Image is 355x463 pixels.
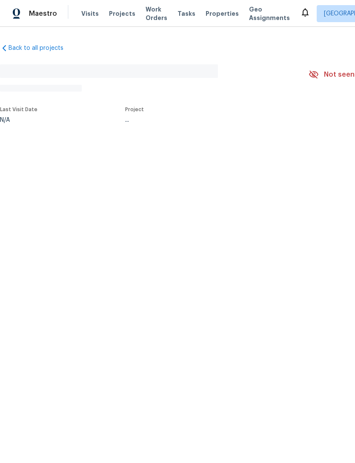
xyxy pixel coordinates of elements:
[146,5,167,22] span: Work Orders
[125,107,144,112] span: Project
[125,117,289,123] div: ...
[109,9,135,18] span: Projects
[249,5,290,22] span: Geo Assignments
[177,11,195,17] span: Tasks
[81,9,99,18] span: Visits
[206,9,239,18] span: Properties
[29,9,57,18] span: Maestro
